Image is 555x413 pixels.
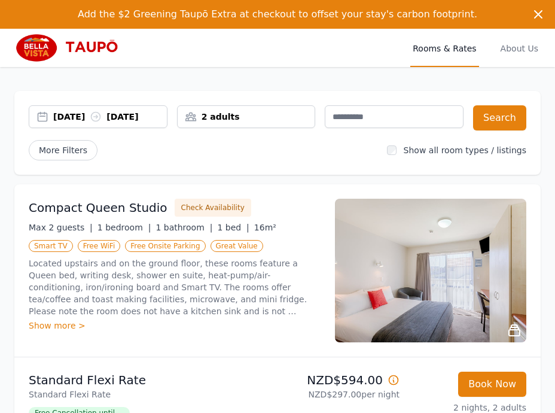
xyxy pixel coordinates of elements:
[217,223,249,232] span: 1 bed |
[29,320,321,332] div: Show more >
[125,240,205,252] span: Free Onsite Parking
[29,388,273,400] p: Standard Flexi Rate
[53,111,167,123] div: [DATE] [DATE]
[473,105,526,130] button: Search
[29,240,73,252] span: Smart TV
[404,145,526,155] label: Show all room types / listings
[211,240,263,252] span: Great Value
[458,372,526,397] button: Book Now
[282,372,400,388] p: NZD$594.00
[178,111,315,123] div: 2 adults
[498,29,541,67] a: About Us
[29,199,167,216] h3: Compact Queen Studio
[29,372,273,388] p: Standard Flexi Rate
[410,29,478,67] a: Rooms & Rates
[29,257,321,317] p: Located upstairs and on the ground floor, these rooms feature a Queen bed, writing desk, shower e...
[29,223,93,232] span: Max 2 guests |
[155,223,212,232] span: 1 bathroom |
[78,240,121,252] span: Free WiFi
[78,8,477,20] span: Add the $2 Greening Taupō Extra at checkout to offset your stay's carbon footprint.
[282,388,400,400] p: NZD$297.00 per night
[14,34,130,62] img: Bella Vista Taupo
[175,199,251,217] button: Check Availability
[254,223,276,232] span: 16m²
[97,223,151,232] span: 1 bedroom |
[29,140,97,160] span: More Filters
